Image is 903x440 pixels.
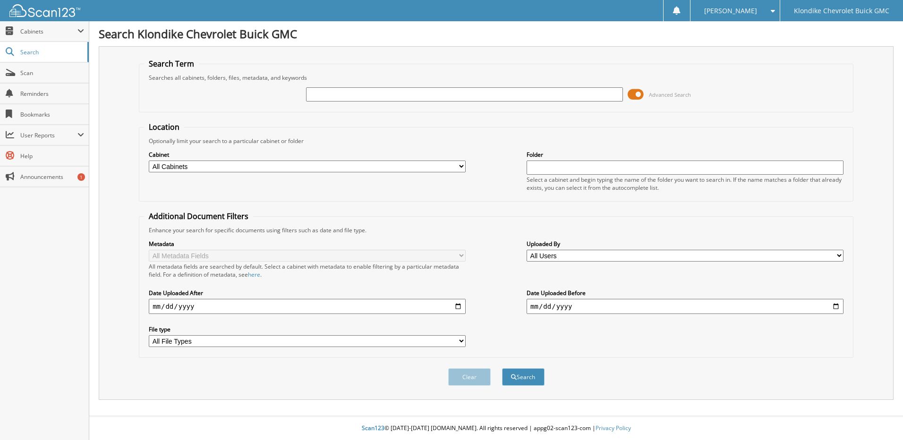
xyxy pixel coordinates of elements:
span: Announcements [20,173,84,181]
label: Metadata [149,240,466,248]
label: Uploaded By [527,240,843,248]
h1: Search Klondike Chevrolet Buick GMC [99,26,894,42]
span: Scan123 [362,424,384,432]
input: end [527,299,843,314]
label: Folder [527,151,843,159]
span: Bookmarks [20,110,84,118]
span: Advanced Search [649,91,691,98]
span: User Reports [20,131,77,139]
span: Cabinets [20,27,77,35]
label: Date Uploaded After [149,289,466,297]
div: All metadata fields are searched by default. Select a cabinet with metadata to enable filtering b... [149,262,466,279]
a: here [248,271,260,279]
span: Klondike Chevrolet Buick GMC [794,8,889,14]
img: scan123-logo-white.svg [9,4,80,17]
legend: Additional Document Filters [144,211,253,221]
div: Searches all cabinets, folders, files, metadata, and keywords [144,74,848,82]
legend: Location [144,122,184,132]
div: Select a cabinet and begin typing the name of the folder you want to search in. If the name match... [527,176,843,192]
div: Optionally limit your search to a particular cabinet or folder [144,137,848,145]
button: Search [502,368,545,386]
label: Cabinet [149,151,466,159]
span: Search [20,48,83,56]
div: 1 [77,173,85,181]
span: Scan [20,69,84,77]
button: Clear [448,368,491,386]
div: © [DATE]-[DATE] [DOMAIN_NAME]. All rights reserved | appg02-scan123-com | [89,417,903,440]
legend: Search Term [144,59,199,69]
label: Date Uploaded Before [527,289,843,297]
span: Reminders [20,90,84,98]
span: [PERSON_NAME] [704,8,757,14]
input: start [149,299,466,314]
a: Privacy Policy [596,424,631,432]
div: Enhance your search for specific documents using filters such as date and file type. [144,226,848,234]
span: Help [20,152,84,160]
label: File type [149,325,466,333]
